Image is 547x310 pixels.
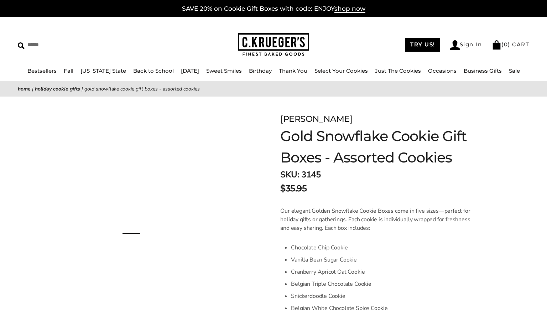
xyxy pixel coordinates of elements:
a: Thank You [279,67,307,74]
a: Birthday [249,67,272,74]
span: $35.95 [280,182,307,195]
a: Occasions [428,67,457,74]
a: Fall [64,67,73,74]
a: Sign In [450,40,482,50]
a: Sweet Smiles [206,67,242,74]
li: Cranberry Apricot Oat Cookie [291,266,475,278]
a: (0) CART [492,41,529,48]
p: Our elegant Golden Snowflake Cookie Boxes come in five sizes—perfect for holiday gifts or gatheri... [280,207,475,232]
img: Search [18,42,25,49]
span: shop now [334,5,365,13]
a: SAVE 20% on Cookie Gift Boxes with code: ENJOYshop now [182,5,365,13]
a: Home [18,86,31,92]
img: Account [450,40,460,50]
strong: SKU: [280,169,299,180]
img: C.KRUEGER'S [238,33,309,56]
span: 3145 [301,169,321,180]
a: Sale [509,67,520,74]
a: Holiday Cookie Gifts [35,86,80,92]
a: Just The Cookies [375,67,421,74]
li: Chocolate Chip Cookie [291,242,475,254]
a: Bestsellers [27,67,57,74]
a: Back to School [133,67,174,74]
a: Business Gifts [464,67,502,74]
li: Belgian Triple Chocolate Cookie [291,278,475,290]
nav: breadcrumbs [18,85,529,93]
a: TRY US! [405,38,440,52]
span: | [82,86,83,92]
input: Search [18,39,139,50]
div: [PERSON_NAME] [280,113,507,125]
h1: Gold Snowflake Cookie Gift Boxes - Assorted Cookies [280,125,507,168]
a: Select Your Cookies [314,67,368,74]
a: [DATE] [181,67,199,74]
span: | [32,86,33,92]
img: Bag [492,40,501,50]
span: 0 [504,41,508,48]
span: Gold Snowflake Cookie Gift Boxes - Assorted Cookies [84,86,200,92]
li: Vanilla Bean Sugar Cookie [291,254,475,266]
a: [US_STATE] State [80,67,126,74]
li: Snickerdoodle Cookie [291,290,475,302]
